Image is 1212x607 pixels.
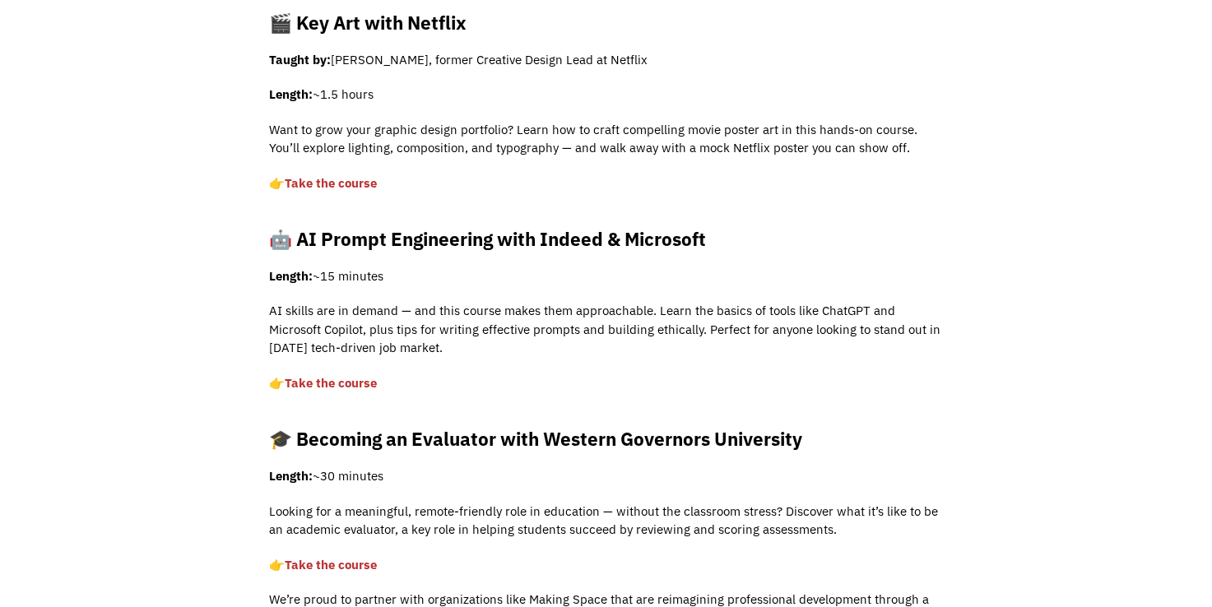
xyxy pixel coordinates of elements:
[269,52,331,67] strong: Taught by:
[269,374,944,411] p: 👉
[269,467,944,486] p: ~30 minutes
[269,86,944,104] p: ~1.5 hours
[285,557,377,572] a: Take the course
[269,227,706,251] strong: 🤖 AI Prompt Engineering with Indeed & Microsoft
[269,51,944,70] p: [PERSON_NAME], former Creative Design Lead at Netflix
[269,11,467,35] strong: 🎬 Key Art with Netflix
[285,175,377,191] a: Take the course‍
[269,302,944,358] p: AI skills are in demand — and this course makes them approachable. Learn the basics of tools like...
[269,268,313,284] strong: Length:
[269,174,944,211] p: 👉
[269,121,944,158] p: Want to grow your graphic design portfolio? Learn how to craft compelling movie poster art in thi...
[269,468,313,484] strong: Length:
[269,556,944,575] p: 👉
[269,267,944,286] p: ~15 minutes
[285,375,377,391] a: Take the course‍
[269,503,944,540] p: Looking for a meaningful, remote-friendly role in education — without the classroom stress? Disco...
[269,86,313,102] strong: Length:
[269,427,802,451] strong: 🎓 Becoming an Evaluator with Western Governors University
